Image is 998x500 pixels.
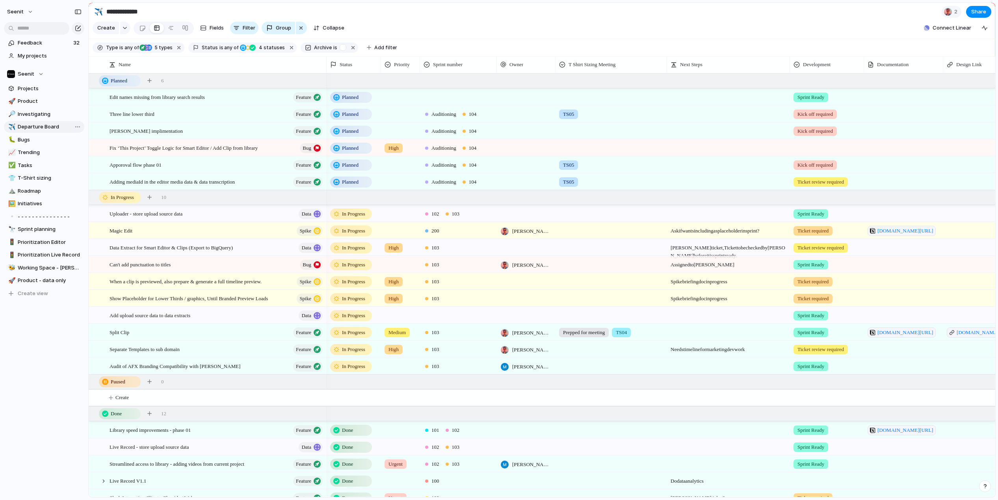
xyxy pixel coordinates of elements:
span: Feature [296,327,311,338]
a: 🚦Prioritization Editor [4,236,84,248]
div: 🐛 [8,135,14,144]
div: 🔎 [8,110,14,119]
a: 🐝Working Space - [PERSON_NAME] [4,262,84,274]
span: 12 [161,410,166,418]
div: ✈️ [94,6,103,17]
span: 102 [452,426,460,434]
span: is [219,44,223,51]
button: Share [966,6,991,18]
button: ⛰️ [7,187,15,195]
span: any of [223,44,239,51]
button: Feature [293,361,323,372]
span: In Progress [342,295,365,303]
span: Paused [111,378,125,386]
a: 🐛Bugs [4,134,84,146]
span: [DOMAIN_NAME][URL] [877,426,933,434]
span: Tasks [18,162,82,169]
span: Seenit [7,8,24,16]
span: 32 [73,39,81,47]
span: TS05 [563,161,574,169]
span: Auditioning [431,110,456,118]
div: 🚦 [8,238,14,247]
span: statuses [256,44,285,51]
button: Connect Linear [921,22,974,34]
span: Ticket review required [797,346,844,353]
span: Prepped for meeting [563,329,605,336]
a: 📈Trending [4,147,84,158]
span: Live Record - store upload source data [110,442,189,451]
span: Status [340,61,352,69]
span: Sprint Ready [797,362,824,370]
span: Auditioning [431,144,456,152]
span: Apporoval flow phase 01 [110,160,162,169]
span: Product [18,97,82,105]
span: T Shirt Sizing Meeting [569,61,615,69]
span: Medium [388,329,406,336]
span: Ticket required [797,295,829,303]
button: 🔎 [7,110,15,118]
span: Sprint planning [18,225,82,233]
span: In Progress [342,227,365,235]
span: [PERSON_NAME] [512,227,552,235]
button: Feature [293,476,323,486]
span: [PERSON_NAME] [512,261,552,269]
span: Share [971,8,986,16]
span: 102 [431,460,439,468]
span: Spike [299,225,311,236]
div: ⛰️ [8,186,14,195]
span: Planned [342,110,359,118]
span: Done [342,460,353,468]
button: Feature [293,344,323,355]
span: Separate Templates to sub domain [110,344,180,353]
span: [PERSON_NAME] ticket, Ticket to be checked by [PERSON_NAME] before it is sprint ready. [667,240,790,260]
a: ✈️Departure Board [4,121,84,133]
span: Investigating [18,110,82,118]
span: Feature [296,344,311,355]
button: Feature [293,459,323,469]
div: 🔭Sprint planning [4,223,84,235]
span: In Progress [342,210,365,218]
button: 🚦 [7,251,15,259]
div: 🚀 [8,276,14,285]
a: 🔎Investigating [4,108,84,120]
span: any of [123,44,139,51]
button: Data [299,310,323,321]
span: Sprint Ready [797,312,824,320]
span: Filter [243,24,255,32]
a: ▫️- - - - - - - - - - - - - - - [4,211,84,223]
div: 🚀 [8,97,14,106]
div: ▫️ [8,212,14,221]
span: Add upload source data to data extracts [110,310,190,320]
button: isany of [118,43,140,52]
span: Planned [342,144,359,152]
button: Feature [293,425,323,435]
span: 104 [469,144,477,152]
div: 🔭 [8,225,14,234]
span: 104 [469,127,477,135]
span: Done [342,443,353,451]
span: Ticket required [797,278,829,286]
span: Sprint Ready [797,329,824,336]
button: Feature [293,92,323,102]
button: 🚦 [7,238,15,246]
button: 📈 [7,149,15,156]
span: Ticket review required [797,178,844,186]
button: Feature [293,126,323,136]
button: Create view [4,288,84,299]
span: Feature [296,160,311,171]
span: Group [276,24,291,32]
span: 104 [469,110,477,118]
button: ▫️ [7,213,15,221]
a: [DOMAIN_NAME][URL] [868,327,936,338]
span: Data [301,442,311,453]
span: Name [119,61,131,69]
span: High [388,244,399,252]
button: Bug [300,260,323,270]
button: Seenit [4,68,84,80]
span: Feature [296,126,311,137]
span: Audit of AFX Branding Compatibility with [PERSON_NAME] [110,361,240,370]
div: ✅ [8,161,14,170]
a: 🚀Product - data only [4,275,84,286]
